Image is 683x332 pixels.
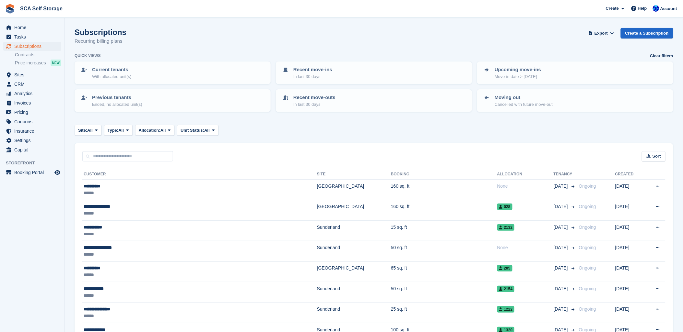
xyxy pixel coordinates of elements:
span: Sites [14,70,53,79]
button: Unit Status: All [177,125,218,136]
th: Created [615,169,644,180]
a: Moving out Cancelled with future move-out [478,90,673,111]
p: With allocated unit(s) [92,73,131,80]
p: Current tenants [92,66,131,73]
td: Sunderland [317,282,391,303]
p: Move-in date > [DATE] [495,73,541,80]
span: Ongoing [579,306,596,312]
td: 50 sq. ft [391,282,497,303]
th: Tenancy [554,169,576,180]
th: Allocation [497,169,554,180]
span: 2132 [497,224,515,231]
a: Preview store [53,169,61,176]
span: Settings [14,136,53,145]
td: [DATE] [615,282,644,303]
span: Ongoing [579,225,596,230]
span: 2154 [497,286,515,292]
p: Ended, no allocated unit(s) [92,101,142,108]
span: [DATE] [554,285,569,292]
span: Price increases [15,60,46,66]
span: CRM [14,80,53,89]
span: Insurance [14,127,53,136]
td: [GEOGRAPHIC_DATA] [317,180,391,200]
span: All [118,127,124,134]
td: 160 sq. ft [391,200,497,220]
span: Storefront [6,160,65,166]
a: menu [3,70,61,79]
a: Create a Subscription [621,28,673,39]
img: stora-icon-8386f47178a22dfd0bd8f6a31ec36ba5ce8667c1dd55bd0f319d3a0aa187defe.svg [5,4,15,14]
p: Previous tenants [92,94,142,101]
span: Help [638,5,647,12]
td: [GEOGRAPHIC_DATA] [317,200,391,220]
td: 65 sq. ft [391,261,497,282]
p: In last 30 days [293,101,336,108]
span: Account [660,6,677,12]
p: Upcoming move-ins [495,66,541,73]
button: Export [587,28,616,39]
span: All [204,127,210,134]
div: NEW [51,60,61,66]
p: Recurring billing plans [75,38,126,45]
span: All [160,127,166,134]
a: menu [3,80,61,89]
td: 50 sq. ft [391,241,497,261]
td: [DATE] [615,241,644,261]
a: menu [3,108,61,117]
span: [DATE] [554,224,569,231]
p: In last 30 days [293,73,332,80]
button: Site: All [75,125,101,136]
a: menu [3,23,61,32]
td: 160 sq. ft [391,180,497,200]
th: Customer [82,169,317,180]
td: 25 sq. ft [391,303,497,323]
p: Recent move-outs [293,94,336,101]
span: Home [14,23,53,32]
a: Previous tenants Ended, no allocated unit(s) [75,90,270,111]
img: Kelly Neesham [653,5,659,12]
span: 1222 [497,306,515,313]
span: Tasks [14,32,53,41]
td: Sunderland [317,303,391,323]
p: Cancelled with future move-out [495,101,553,108]
a: Upcoming move-ins Move-in date > [DATE] [478,62,673,83]
div: None [497,183,554,190]
td: [DATE] [615,220,644,241]
p: Moving out [495,94,553,101]
span: Ongoing [579,265,596,271]
td: Sunderland [317,241,391,261]
span: Ongoing [579,204,596,209]
div: None [497,244,554,251]
span: Ongoing [579,245,596,250]
a: Recent move-outs In last 30 days [277,90,471,111]
a: Price increases NEW [15,59,61,66]
button: Type: All [104,125,133,136]
span: Sort [653,153,661,160]
span: [DATE] [554,265,569,271]
a: menu [3,117,61,126]
td: Sunderland [317,220,391,241]
h1: Subscriptions [75,28,126,37]
span: Pricing [14,108,53,117]
a: menu [3,145,61,154]
a: SCA Self Storage [18,3,65,14]
span: Capital [14,145,53,154]
span: [DATE] [554,306,569,313]
td: [DATE] [615,261,644,282]
span: Subscriptions [14,42,53,51]
span: Create [606,5,619,12]
span: All [87,127,93,134]
span: [DATE] [554,183,569,190]
span: Ongoing [579,286,596,291]
span: 028 [497,204,512,210]
a: menu [3,168,61,177]
a: menu [3,32,61,41]
td: [DATE] [615,303,644,323]
span: 205 [497,265,512,271]
span: Coupons [14,117,53,126]
a: Clear filters [650,53,673,59]
span: Ongoing [579,183,596,189]
a: menu [3,136,61,145]
a: Recent move-ins In last 30 days [277,62,471,83]
span: Unit Status: [181,127,204,134]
